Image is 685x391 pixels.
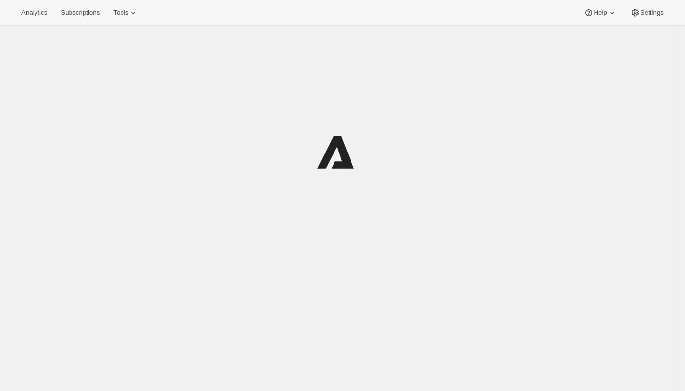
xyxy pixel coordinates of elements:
[61,9,100,17] span: Subscriptions
[594,9,607,17] span: Help
[21,9,47,17] span: Analytics
[578,6,622,19] button: Help
[113,9,128,17] span: Tools
[107,6,144,19] button: Tools
[640,9,664,17] span: Settings
[55,6,105,19] button: Subscriptions
[625,6,669,19] button: Settings
[16,6,53,19] button: Analytics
